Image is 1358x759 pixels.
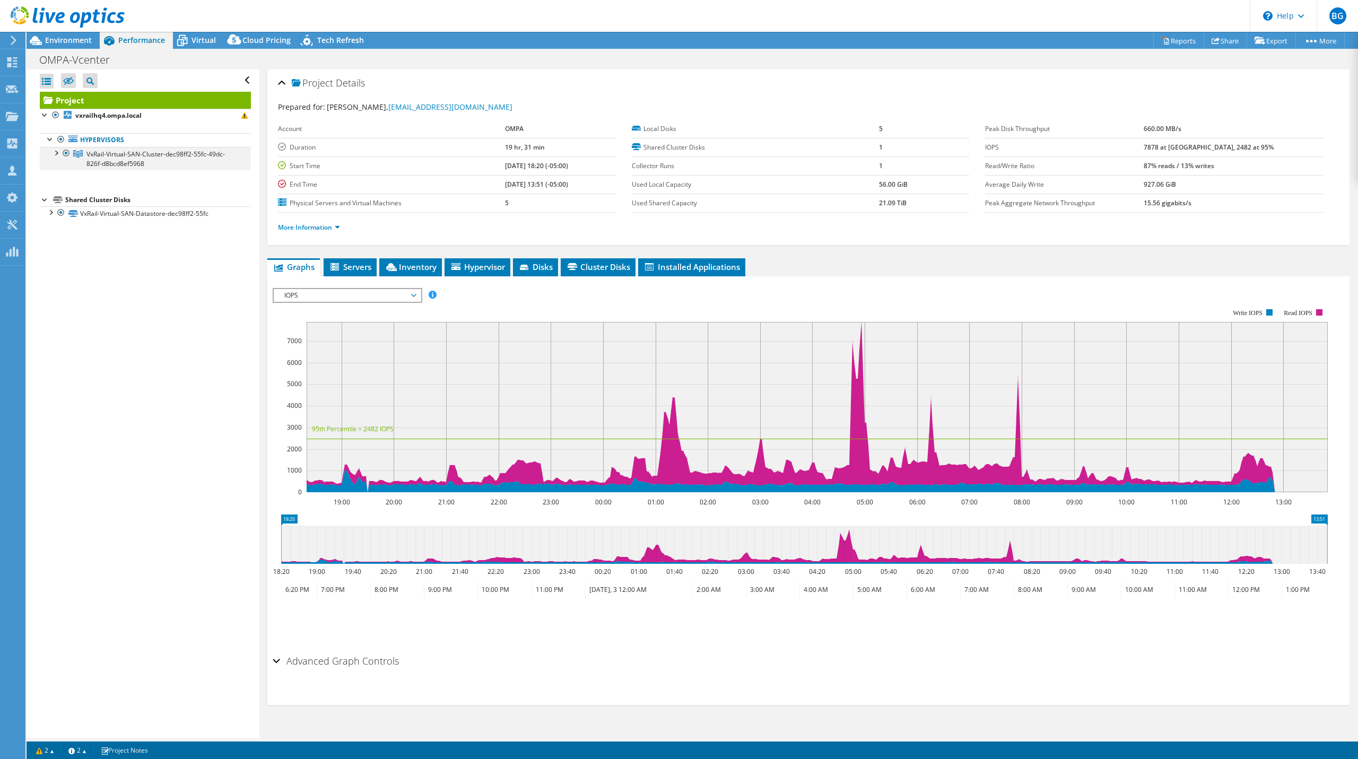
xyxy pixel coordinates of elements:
label: Peak Disk Throughput [985,124,1144,134]
span: [PERSON_NAME], [327,102,512,112]
span: Environment [45,35,92,45]
b: 5 [505,198,509,207]
span: Project [292,78,333,89]
label: Collector Runs [632,161,879,171]
text: 19:00 [334,498,350,507]
text: 02:20 [702,567,718,576]
text: 05:00 [845,567,861,576]
text: 6000 [287,358,302,367]
label: Used Local Capacity [632,179,879,190]
text: 01:00 [648,498,664,507]
label: Average Daily Write [985,179,1144,190]
span: VxRail-Virtual-SAN-Cluster-dec98ff2-55fc-49dc-826f-d8bcd8ef5968 [86,150,225,168]
b: 19 hr, 31 min [505,143,545,152]
svg: \n [1263,11,1273,21]
b: 660.00 MB/s [1144,124,1181,133]
text: 7000 [287,336,302,345]
a: More [1295,32,1345,49]
label: End Time [278,179,504,190]
b: 87% reads / 13% writes [1144,161,1214,170]
b: 15.56 gigabits/s [1144,198,1191,207]
span: Performance [118,35,165,45]
text: 01:00 [631,567,647,576]
h2: Advanced Graph Controls [273,650,399,671]
a: Project [40,92,251,109]
text: 13:40 [1309,567,1326,576]
text: 10:00 [1118,498,1135,507]
text: 05:00 [857,498,873,507]
text: 04:00 [804,498,821,507]
label: Used Shared Capacity [632,198,879,208]
label: Physical Servers and Virtual Machines [278,198,504,208]
label: IOPS [985,142,1144,153]
text: 21:00 [438,498,455,507]
b: 1 [879,161,883,170]
text: 21:40 [452,567,468,576]
a: VxRail-Virtual-SAN-Datastore-dec98ff2-55fc [40,206,251,220]
text: 07:00 [961,498,978,507]
b: vxrailhq4.ompa.local [75,111,142,120]
text: 06:20 [917,567,933,576]
a: 2 [29,744,62,757]
text: 13:00 [1275,498,1292,507]
text: 11:00 [1167,567,1183,576]
b: 7878 at [GEOGRAPHIC_DATA], 2482 at 95% [1144,143,1274,152]
label: Start Time [278,161,504,171]
b: [DATE] 13:51 (-05:00) [505,180,568,189]
text: 09:40 [1095,567,1111,576]
label: Account [278,124,504,134]
text: 18:20 [273,567,290,576]
text: 03:00 [752,498,769,507]
text: Read IOPS [1284,309,1313,317]
text: 12:20 [1238,567,1255,576]
text: 23:00 [524,567,540,576]
text: 03:00 [738,567,754,576]
text: 23:40 [559,567,576,576]
a: Hypervisors [40,133,251,147]
span: Cloud Pricing [242,35,291,45]
span: Virtual [191,35,216,45]
label: Peak Aggregate Network Throughput [985,198,1144,208]
text: 02:00 [700,498,716,507]
text: 00:20 [595,567,611,576]
a: Export [1247,32,1296,49]
span: Installed Applications [643,261,740,272]
span: Disks [518,261,553,272]
text: 19:00 [309,567,325,576]
text: 20:00 [386,498,402,507]
text: 10:20 [1131,567,1147,576]
text: 09:00 [1066,498,1083,507]
text: 03:40 [773,567,790,576]
b: 21.09 TiB [879,198,907,207]
span: IOPS [279,289,415,302]
text: 23:00 [543,498,559,507]
span: Graphs [273,261,315,272]
b: 56.00 GiB [879,180,908,189]
label: Read/Write Ratio [985,161,1144,171]
span: Servers [329,261,371,272]
text: 11:00 [1171,498,1187,507]
span: Cluster Disks [566,261,630,272]
text: 4000 [287,401,302,410]
text: 19:40 [345,567,361,576]
text: 22:20 [488,567,504,576]
label: Local Disks [632,124,879,134]
text: 2000 [287,444,302,453]
text: 01:40 [666,567,683,576]
text: 1000 [287,466,302,475]
a: VxRail-Virtual-SAN-Cluster-dec98ff2-55fc-49dc-826f-d8bcd8ef5968 [40,147,251,170]
a: 2 [61,744,94,757]
text: 12:00 [1223,498,1240,507]
text: 09:00 [1059,567,1076,576]
label: Duration [278,142,504,153]
span: Hypervisor [450,261,505,272]
a: [EMAIL_ADDRESS][DOMAIN_NAME] [388,102,512,112]
a: Share [1204,32,1247,49]
text: 06:00 [909,498,926,507]
div: Shared Cluster Disks [65,194,251,206]
text: 20:20 [380,567,397,576]
a: Reports [1153,32,1204,49]
span: BG [1329,7,1346,24]
text: 00:00 [595,498,612,507]
text: 3000 [287,423,302,432]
